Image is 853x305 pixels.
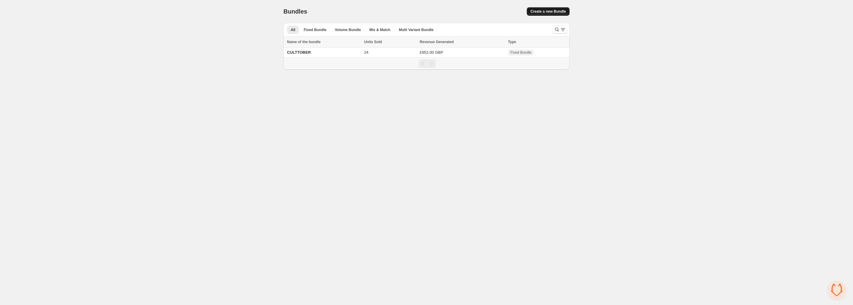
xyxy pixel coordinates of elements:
button: Revenue Generated [420,39,460,45]
span: CULTTOBER [287,50,311,55]
span: Revenue Generated [420,39,454,45]
button: Search and filter results [553,25,567,34]
span: Multi Variant Bundle [399,27,433,32]
span: Volume Bundle [335,27,361,32]
button: Create a new Bundle [527,7,570,16]
div: Type [508,39,566,45]
span: 24 [364,50,368,55]
span: Fixed Bundle [304,27,326,32]
span: All [291,27,295,32]
span: £952.00 GBP [420,50,443,55]
div: Open chat [828,281,846,299]
nav: Pagination [283,57,570,70]
span: Fixed Bundle [510,50,531,55]
span: Mix & Match [369,27,390,32]
button: Units Sold [364,39,388,45]
span: Create a new Bundle [530,9,566,14]
span: Units Sold [364,39,382,45]
div: Name of the bundle [287,39,361,45]
h1: Bundles [283,8,307,15]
